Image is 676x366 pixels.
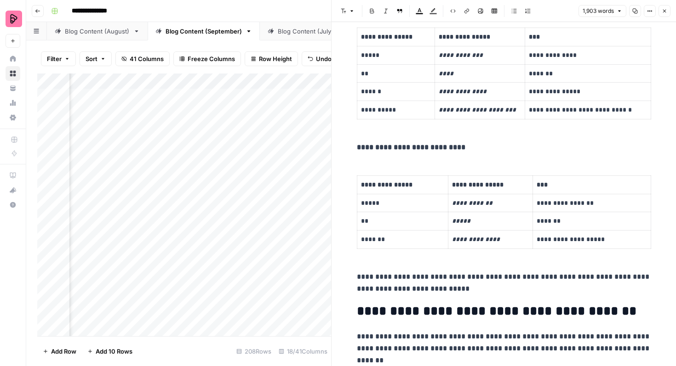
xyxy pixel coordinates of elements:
[260,22,352,40] a: Blog Content (July)
[6,183,20,197] button: What's new?
[6,11,22,27] img: Preply Logo
[37,344,82,359] button: Add Row
[47,54,62,63] span: Filter
[47,22,148,40] a: Blog Content (August)
[96,347,132,356] span: Add 10 Rows
[6,110,20,125] a: Settings
[245,51,298,66] button: Row Height
[275,344,331,359] div: 18/41 Columns
[6,183,20,197] div: What's new?
[130,54,164,63] span: 41 Columns
[6,51,20,66] a: Home
[41,51,76,66] button: Filter
[6,66,20,81] a: Browse
[166,27,242,36] div: Blog Content (September)
[148,22,260,40] a: Blog Content (September)
[86,54,97,63] span: Sort
[80,51,112,66] button: Sort
[233,344,275,359] div: 208 Rows
[579,5,626,17] button: 1,903 words
[173,51,241,66] button: Freeze Columns
[6,197,20,212] button: Help + Support
[6,168,20,183] a: AirOps Academy
[82,344,138,359] button: Add 10 Rows
[278,27,334,36] div: Blog Content (July)
[259,54,292,63] span: Row Height
[6,96,20,110] a: Usage
[51,347,76,356] span: Add Row
[188,54,235,63] span: Freeze Columns
[65,27,130,36] div: Blog Content (August)
[316,54,332,63] span: Undo
[115,51,170,66] button: 41 Columns
[302,51,338,66] button: Undo
[6,7,20,30] button: Workspace: Preply
[6,81,20,96] a: Your Data
[583,7,614,15] span: 1,903 words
